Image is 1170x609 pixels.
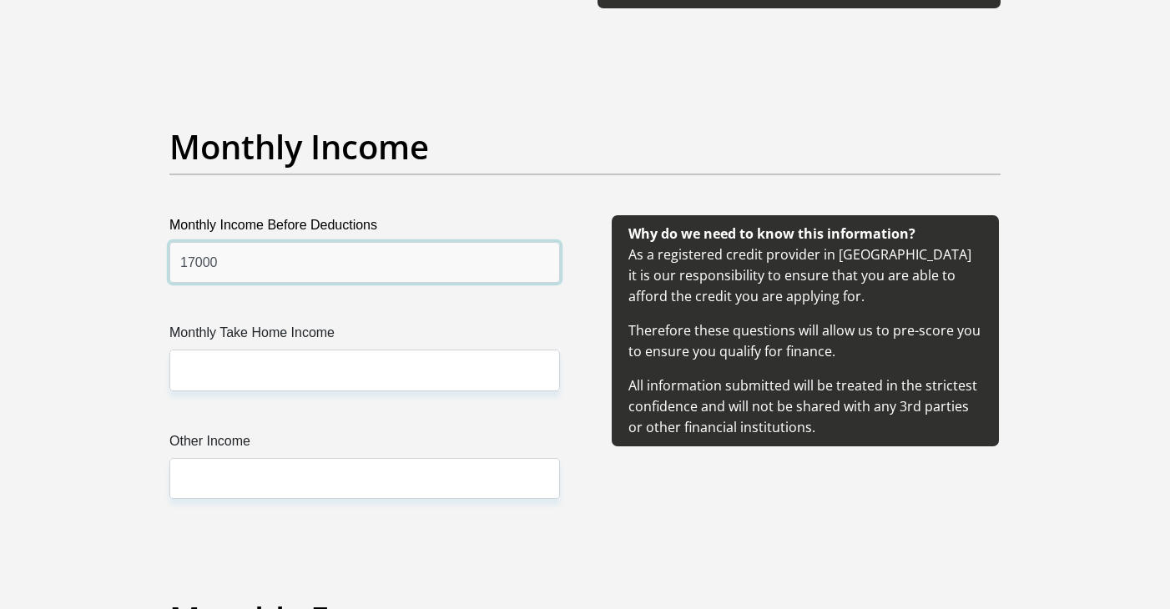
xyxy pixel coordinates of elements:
input: Monthly Income Before Deductions [169,242,560,283]
label: Other Income [169,431,560,458]
label: Monthly Income Before Deductions [169,215,560,242]
b: Why do we need to know this information? [628,224,915,243]
span: As a registered credit provider in [GEOGRAPHIC_DATA] it is our responsibility to ensure that you ... [628,224,981,436]
h2: Monthly Income [169,127,1001,167]
label: Monthly Take Home Income [169,323,560,350]
input: Other Income [169,458,560,499]
input: Monthly Take Home Income [169,350,560,390]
